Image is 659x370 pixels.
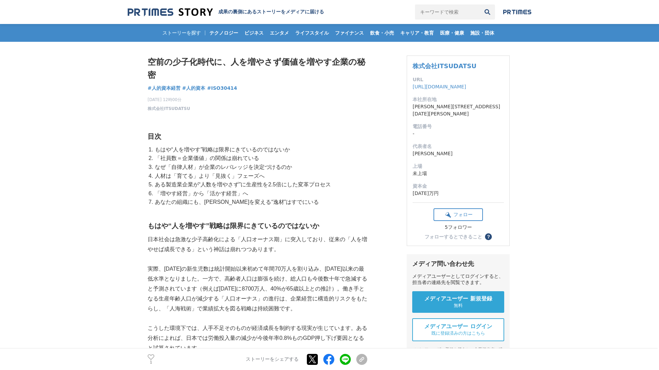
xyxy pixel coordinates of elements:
[148,361,154,364] p: 1
[128,8,213,17] img: 成果の裏側にあるストーリーをメディアに届ける
[424,323,492,330] span: メディアユーザー ログイン
[413,143,504,150] dt: 代表者名
[413,130,504,137] dd: -
[148,264,367,313] p: 実際、[DATE]の新生児数は統計開始以来初めて年間70万人を割り込み、[DATE]以来の最低水準となりました。一方で、高齢者人口は膨張を続け、総人口も今後数十年で急減すると予測されています（例...
[503,9,531,15] img: prtimes
[454,303,463,309] span: 無料
[413,163,504,170] dt: 上場
[413,96,504,103] dt: 本社所在地
[207,85,237,91] span: #ISO30414
[413,84,466,89] a: [URL][DOMAIN_NAME]
[437,30,467,36] span: 医療・健康
[148,56,367,82] h1: 空前の少子化時代に、人を増やさず価値を増やす企業の秘密
[413,123,504,130] dt: 電話番号
[412,260,504,268] div: メディア問い合わせ先
[412,291,504,313] a: メディアユーザー 新規登録 無料
[207,85,237,92] a: #ISO30414
[413,103,504,118] dd: [PERSON_NAME][STREET_ADDRESS][DATE][PERSON_NAME]
[148,85,181,91] span: #人的資本経営
[425,234,482,239] div: フォローするとできること
[153,163,367,172] li: なぜ「自律人材」が企業のレバレッジを決定づけるのか
[412,318,504,341] a: メディアユーザー ログイン 既に登録済みの方はこちら
[148,133,161,140] strong: 目次
[433,208,483,221] button: フォロー
[485,233,492,240] button: ？
[148,222,319,230] strong: もはや“人を増やす”戦略は限界にきているのではないか
[182,85,206,91] span: #人的資本
[413,183,504,190] dt: 資本金
[424,295,492,303] span: メディアユーザー 新規登録
[246,356,299,362] p: ストーリーをシェアする
[148,85,181,92] a: #人的資本経営
[207,24,241,42] a: テクノロジー
[413,170,504,177] dd: 未上場
[467,30,497,36] span: 施設・団体
[148,323,367,353] p: こうした環境下では、人手不足そのものが経済成長を制約する現実が生じています。ある分析によれば、日本では労働投入量の減少が今後年率0.8%ものGDP押し下げ要因となると試算されています。
[292,30,332,36] span: ライフスタイル
[433,224,483,231] div: 5フォロワー
[437,24,467,42] a: 医療・健康
[153,145,367,154] li: もはや“人を増やす”戦略は限界にきているのではないか
[413,150,504,157] dd: [PERSON_NAME]
[467,24,497,42] a: 施設・団体
[412,273,504,286] div: メディアユーザーとしてログインすると、担当者の連絡先を閲覧できます。
[413,62,476,70] a: 株式会社ITSUDATSU
[367,30,397,36] span: 飲食・小売
[267,30,292,36] span: エンタメ
[182,85,206,92] a: #人的資本
[242,24,266,42] a: ビジネス
[267,24,292,42] a: エンタメ
[148,106,190,112] a: 株式会社ITSUDATSU
[480,4,495,20] button: 検索
[292,24,332,42] a: ライフスタイル
[148,235,367,255] p: 日本社会は急激な少子高齢化による「人口オーナス期」に突入しており、従来の「人を増やせば成長できる」という神話は崩れつつあります。
[486,234,491,239] span: ？
[413,76,504,83] dt: URL
[397,30,437,36] span: キャリア・教育
[128,8,324,17] a: 成果の裏側にあるストーリーをメディアに届ける 成果の裏側にあるストーリーをメディアに届ける
[153,154,367,163] li: 「社員数＝企業価値」の関係は崩れている
[332,24,367,42] a: ファイナンス
[207,30,241,36] span: テクノロジー
[413,190,504,197] dd: [DATE]万円
[367,24,397,42] a: 飲食・小売
[153,189,367,198] li: 「増やす経営」から「活かす経営」へ
[218,9,324,15] h2: 成果の裏側にあるストーリーをメディアに届ける
[397,24,437,42] a: キャリア・教育
[415,4,480,20] input: キーワードで検索
[153,172,367,181] li: 人材は「育てる」より「見抜く」フェーズへ
[242,30,266,36] span: ビジネス
[153,198,367,207] li: あなたの組織にも、[PERSON_NAME]を変える“逸材”はすでにいる
[431,330,485,336] span: 既に登録済みの方はこちら
[332,30,367,36] span: ファイナンス
[148,97,190,103] span: [DATE] 12時00分
[153,180,367,189] li: ある製造業企業が“人数を増やさず”に生産性を2.5倍にした変革プロセス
